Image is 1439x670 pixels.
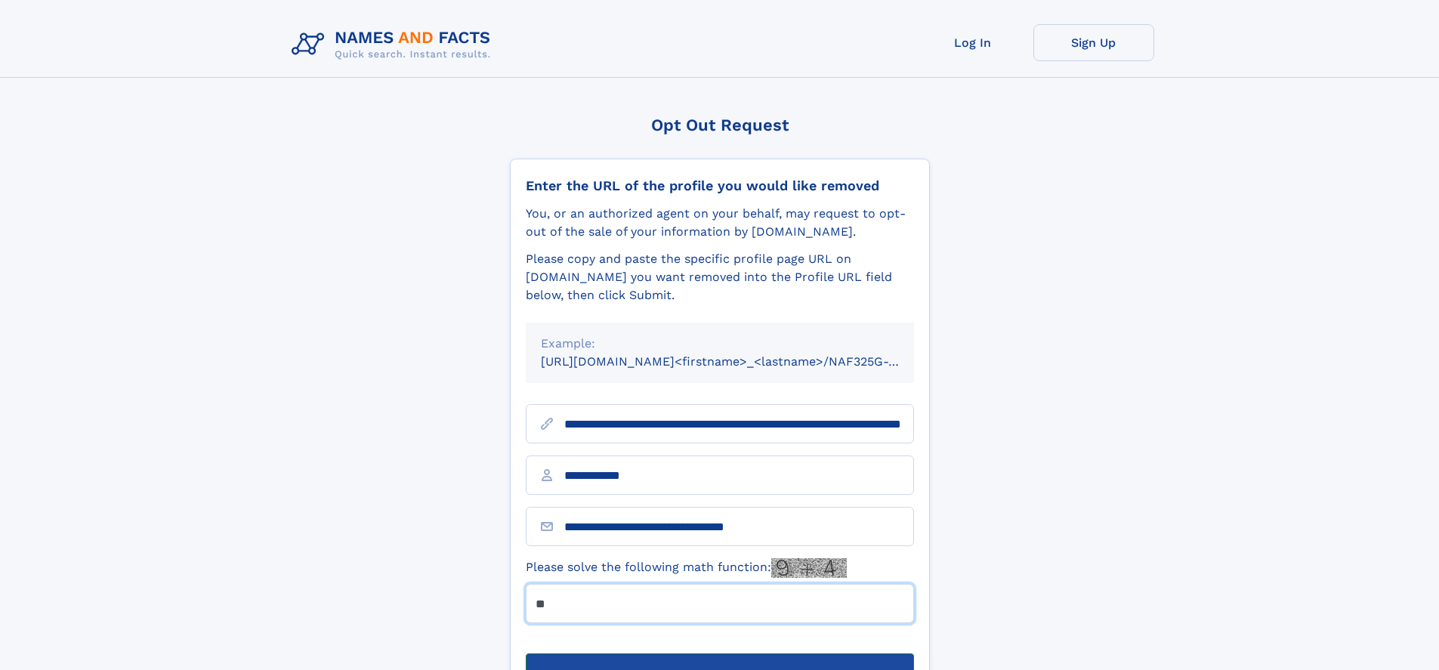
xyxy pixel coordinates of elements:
[541,335,899,353] div: Example:
[541,354,943,369] small: [URL][DOMAIN_NAME]<firstname>_<lastname>/NAF325G-xxxxxxxx
[526,205,914,241] div: You, or an authorized agent on your behalf, may request to opt-out of the sale of your informatio...
[286,24,503,65] img: Logo Names and Facts
[510,116,930,134] div: Opt Out Request
[526,558,847,578] label: Please solve the following math function:
[912,24,1033,61] a: Log In
[1033,24,1154,61] a: Sign Up
[526,178,914,194] div: Enter the URL of the profile you would like removed
[526,250,914,304] div: Please copy and paste the specific profile page URL on [DOMAIN_NAME] you want removed into the Pr...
